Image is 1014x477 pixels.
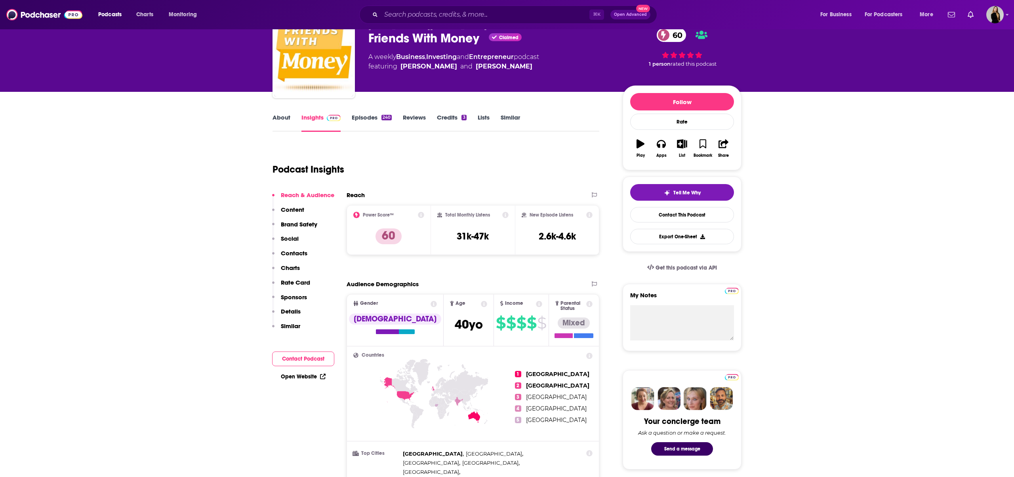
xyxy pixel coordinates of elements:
button: Rate Card [272,279,310,293]
span: [GEOGRAPHIC_DATA] [526,405,587,412]
label: My Notes [630,291,734,305]
a: Reviews [403,114,426,132]
button: open menu [93,8,132,21]
img: tell me why sparkle [664,190,670,196]
span: , [425,53,426,61]
p: Charts [281,264,300,272]
a: Michelle Baltazar [476,62,532,71]
span: 1 person [649,61,671,67]
span: , [403,458,460,467]
button: Bookmark [692,134,713,163]
span: Parental Status [560,301,585,311]
span: [GEOGRAPHIC_DATA] [526,371,589,378]
img: Podchaser - Follow, Share and Rate Podcasts [6,7,82,22]
button: Sponsors [272,293,307,308]
h2: Audience Demographics [347,280,419,288]
span: For Business [820,9,852,20]
span: rated this podcast [671,61,717,67]
div: Bookmark [694,153,712,158]
button: Export One-Sheet [630,229,734,244]
span: $ [537,317,546,329]
span: $ [506,317,516,329]
button: Show profile menu [986,6,1004,23]
div: Apps [656,153,667,158]
span: [GEOGRAPHIC_DATA] [526,416,587,424]
div: 240 [381,115,392,120]
input: Search podcasts, credits, & more... [381,8,589,21]
span: 2 [515,382,521,389]
span: [GEOGRAPHIC_DATA] [403,450,463,457]
img: Podchaser Pro [327,115,341,121]
a: About [273,114,290,132]
div: Mixed [558,317,590,329]
img: Sydney Profile [631,387,654,410]
button: Brand Safety [272,220,317,235]
span: $ [517,317,526,329]
span: Open Advanced [614,13,647,17]
span: Get this podcast via API [656,264,717,271]
span: , [403,449,464,458]
span: Gender [360,301,378,306]
span: , [466,449,523,458]
button: Details [272,308,301,322]
span: [GEOGRAPHIC_DATA] [526,393,587,401]
a: 60 [657,28,686,42]
a: InsightsPodchaser Pro [301,114,341,132]
span: 40 yo [455,317,483,332]
button: Contacts [272,249,307,264]
span: , [462,458,520,467]
button: open menu [860,8,914,21]
span: [GEOGRAPHIC_DATA] [466,450,522,457]
div: Play [637,153,645,158]
div: Search podcasts, credits, & more... [367,6,665,24]
h3: 2.6k-4.6k [539,230,576,242]
button: open menu [815,8,862,21]
span: and [460,62,473,71]
span: featuring [368,62,539,71]
button: Follow [630,93,734,110]
p: Similar [281,322,300,330]
img: Podchaser Pro [725,288,739,294]
a: Business [396,53,425,61]
h2: Power Score™ [363,212,394,218]
h1: Podcast Insights [273,163,344,175]
a: Lists [478,114,490,132]
p: Brand Safety [281,220,317,228]
a: Charts [131,8,158,21]
button: Reach & Audience [272,191,334,206]
span: Monitoring [169,9,197,20]
h2: Reach [347,191,365,199]
span: Tell Me Why [673,190,701,196]
span: New [636,5,650,12]
span: [GEOGRAPHIC_DATA] [403,469,459,475]
span: ⌘ K [589,10,604,20]
span: $ [527,317,536,329]
span: and [457,53,469,61]
button: Share [713,134,734,163]
button: Content [272,206,304,220]
img: User Profile [986,6,1004,23]
span: Countries [362,353,384,358]
button: Charts [272,264,300,279]
img: Barbara Profile [658,387,680,410]
img: Jon Profile [710,387,733,410]
a: Show notifications dropdown [945,8,958,21]
h3: Top Cities [353,451,400,456]
span: Age [456,301,465,306]
div: [DEMOGRAPHIC_DATA] [349,314,441,325]
p: Rate Card [281,279,310,286]
a: Entrepreneur [469,53,514,61]
span: Claimed [499,36,518,40]
span: 5 [515,417,521,423]
div: 3 [461,115,466,120]
p: Details [281,308,301,315]
span: Income [505,301,523,306]
span: 60 [665,28,686,42]
span: 4 [515,405,521,412]
div: 60 1 personrated this podcast [623,23,741,72]
p: Sponsors [281,293,307,301]
button: Contact Podcast [272,352,334,366]
span: For Podcasters [865,9,903,20]
a: Similar [501,114,520,132]
button: Play [630,134,651,163]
